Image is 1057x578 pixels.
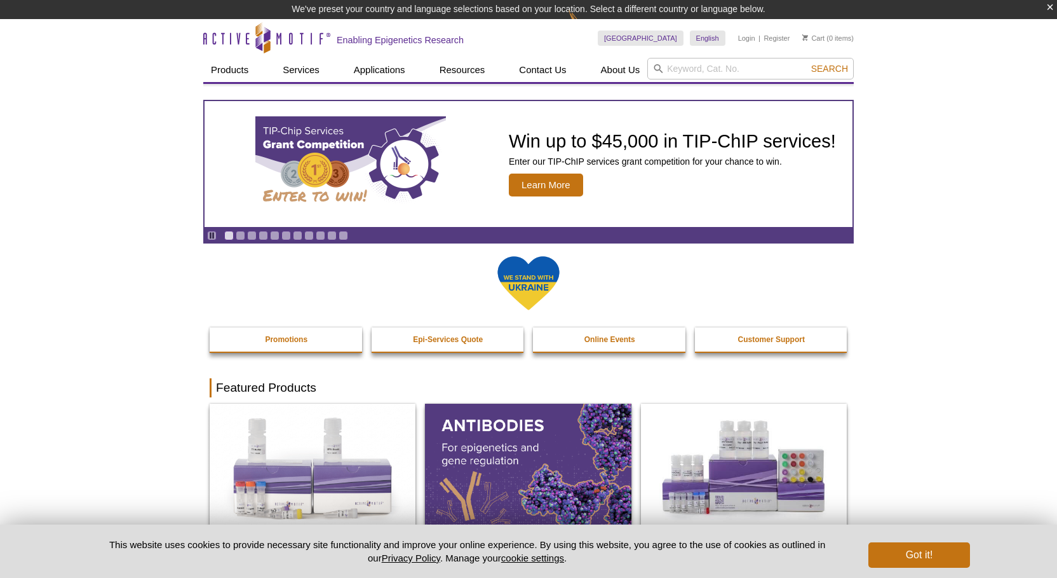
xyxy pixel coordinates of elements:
a: Register [764,34,790,43]
h2: Enabling Epigenetics Research [337,34,464,46]
a: Cart [802,34,825,43]
a: Contact Us [511,58,574,82]
a: Customer Support [695,327,849,352]
a: Go to slide 10 [327,231,337,240]
a: English [690,31,725,46]
p: Enter our TIP-ChIP services grant competition for your chance to win. [509,156,836,167]
img: All Antibodies [425,404,631,528]
img: CUT&Tag-IT® Express Assay Kit [641,404,847,528]
input: Keyword, Cat. No. [647,58,854,79]
span: Search [811,64,848,74]
h2: Featured Products [210,378,847,397]
article: TIP-ChIP Services Grant Competition [205,101,852,227]
a: TIP-ChIP Services Grant Competition Win up to $45,000 in TIP-ChIP services! Enter our TIP-ChIP se... [205,101,852,227]
a: Go to slide 4 [259,231,268,240]
strong: Online Events [584,335,635,344]
strong: Promotions [265,335,307,344]
a: Go to slide 2 [236,231,245,240]
img: TIP-ChIP Services Grant Competition [255,116,446,212]
a: Go to slide 6 [281,231,291,240]
li: (0 items) [802,31,854,46]
a: Go to slide 9 [316,231,325,240]
h2: Win up to $45,000 in TIP-ChIP services! [509,132,836,151]
li: | [758,31,760,46]
a: Products [203,58,256,82]
a: Go to slide 3 [247,231,257,240]
span: Learn More [509,174,583,196]
button: Got it! [868,542,970,568]
a: Go to slide 8 [304,231,314,240]
a: Online Events [533,327,687,352]
a: [GEOGRAPHIC_DATA] [598,31,683,46]
a: Promotions [210,327,363,352]
p: This website uses cookies to provide necessary site functionality and improve your online experie... [87,538,847,565]
a: Toggle autoplay [207,231,217,240]
img: Change Here [569,10,602,39]
img: We Stand With Ukraine [497,255,560,312]
a: Resources [432,58,493,82]
img: Your Cart [802,34,808,41]
a: About Us [593,58,648,82]
a: Applications [346,58,413,82]
img: DNA Library Prep Kit for Illumina [210,404,415,528]
a: Services [275,58,327,82]
a: Go to slide 11 [339,231,348,240]
a: Go to slide 5 [270,231,279,240]
a: Go to slide 1 [224,231,234,240]
a: Epi-Services Quote [372,327,525,352]
button: cookie settings [501,553,564,563]
a: Login [738,34,755,43]
strong: Customer Support [738,335,805,344]
strong: Epi-Services Quote [413,335,483,344]
button: Search [807,63,852,74]
a: Go to slide 7 [293,231,302,240]
a: Privacy Policy [382,553,440,563]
